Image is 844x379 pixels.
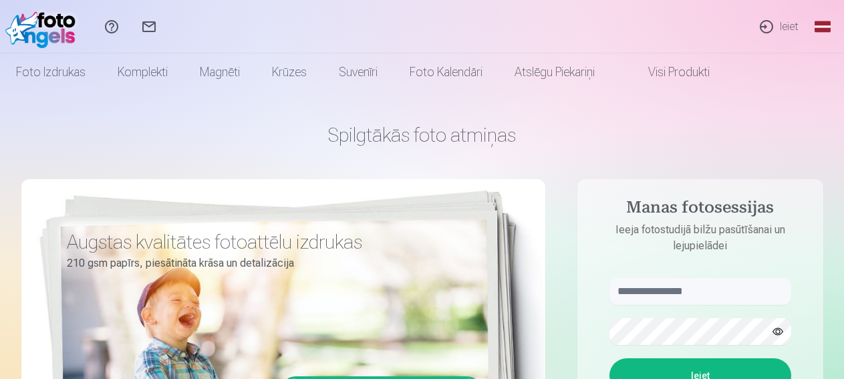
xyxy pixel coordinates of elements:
[256,53,323,91] a: Krūzes
[21,123,823,147] h1: Spilgtākās foto atmiņas
[596,198,805,222] h4: Manas fotosessijas
[499,53,611,91] a: Atslēgu piekariņi
[611,53,726,91] a: Visi produkti
[67,254,473,273] p: 210 gsm papīrs, piesātināta krāsa un detalizācija
[323,53,394,91] a: Suvenīri
[394,53,499,91] a: Foto kalendāri
[102,53,184,91] a: Komplekti
[184,53,256,91] a: Magnēti
[5,5,82,48] img: /fa1
[596,222,805,254] p: Ieeja fotostudijā bilžu pasūtīšanai un lejupielādei
[67,230,473,254] h3: Augstas kvalitātes fotoattēlu izdrukas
